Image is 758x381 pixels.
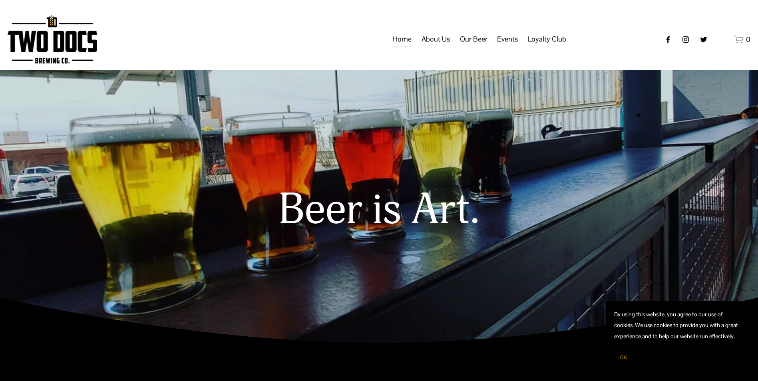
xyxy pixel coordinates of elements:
[606,301,750,373] section: Cookie banner
[8,15,97,63] img: Two Docs Brewing Co.
[497,32,518,46] span: Events
[392,32,412,47] a: Home
[99,186,659,234] h1: Beer is Art.
[746,35,750,44] span: 0
[664,36,672,44] a: Facebook
[528,32,566,47] a: folder dropdown
[734,34,750,44] a: 0 items in cart
[700,36,708,44] a: twitter-unauth
[422,32,450,47] a: folder dropdown
[460,32,487,46] span: Our Beer
[682,36,690,44] a: instagram-unauth
[497,32,518,47] a: folder dropdown
[614,350,633,365] button: OK
[422,32,450,46] span: About Us
[614,309,742,342] p: By using this website, you agree to our use of cookies. We use cookies to provide you with a grea...
[460,32,487,47] a: folder dropdown
[620,354,627,361] span: OK
[528,32,566,46] span: Loyalty Club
